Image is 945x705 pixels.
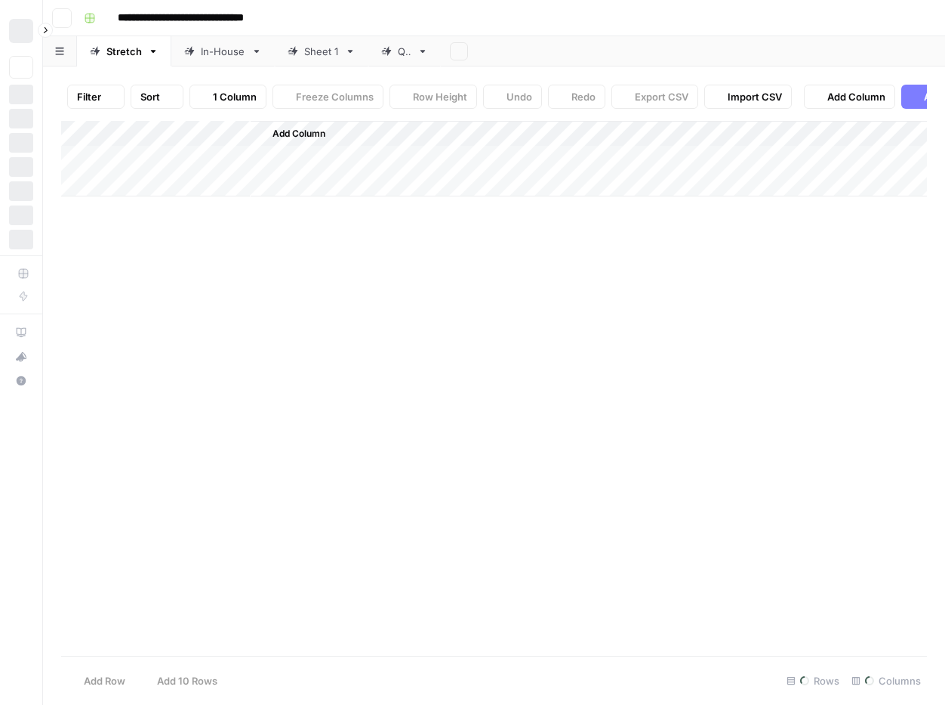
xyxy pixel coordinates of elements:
[389,85,477,109] button: Row Height
[106,44,142,59] div: Stretch
[9,369,33,393] button: Help + Support
[804,85,895,109] button: Add Column
[272,85,383,109] button: Freeze Columns
[61,669,134,693] button: Add Row
[413,89,467,104] span: Row Height
[780,669,845,693] div: Rows
[77,89,101,104] span: Filter
[9,345,33,369] button: What's new?
[506,89,532,104] span: Undo
[483,85,542,109] button: Undo
[368,36,441,66] a: QA
[611,85,698,109] button: Export CSV
[728,89,782,104] span: Import CSV
[189,85,266,109] button: 1 Column
[253,124,331,144] button: Add Column
[635,89,688,104] span: Export CSV
[67,85,125,109] button: Filter
[134,669,226,693] button: Add 10 Rows
[10,345,32,368] div: What's new?
[398,44,411,59] div: QA
[827,89,885,104] span: Add Column
[171,36,275,66] a: In-House
[84,673,125,688] span: Add Row
[131,85,183,109] button: Sort
[201,44,245,59] div: In-House
[571,89,596,104] span: Redo
[9,320,33,345] a: AirOps Academy
[548,85,605,109] button: Redo
[304,44,339,59] div: Sheet 1
[272,127,325,141] span: Add Column
[845,669,927,693] div: Columns
[157,673,217,688] span: Add 10 Rows
[77,36,171,66] a: Stretch
[296,89,374,104] span: Freeze Columns
[213,89,257,104] span: 1 Column
[704,85,792,109] button: Import CSV
[140,89,160,104] span: Sort
[275,36,368,66] a: Sheet 1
